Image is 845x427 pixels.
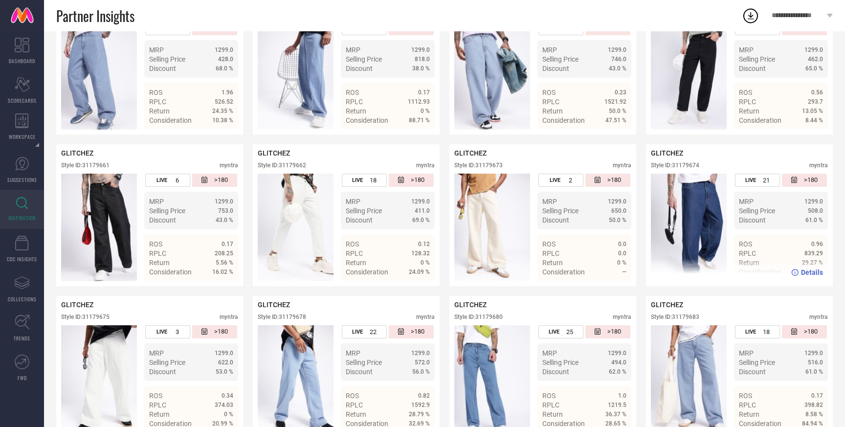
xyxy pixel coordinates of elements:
span: ROS [149,240,162,248]
span: 25 [566,328,573,336]
span: 1299.0 [215,198,233,205]
span: >180 [411,176,424,184]
img: Style preview image [61,22,137,130]
div: Number of days the style has been live on the platform [735,325,780,338]
span: Selling Price [739,55,775,63]
span: 818.0 [415,56,430,63]
span: MRP [149,46,164,54]
span: LIVE [156,177,167,183]
span: 38.0 % [412,65,430,72]
span: 47.51 % [605,117,626,124]
span: 1299.0 [804,198,823,205]
span: Return [149,259,170,267]
span: CDC INSIGHTS [7,255,37,263]
span: Discount [542,368,569,376]
div: Number of days the style has been live on the platform [145,174,190,187]
a: Details [398,134,430,142]
span: 68.0 % [216,65,233,72]
span: 516.0 [808,359,823,366]
span: 428.0 [218,56,233,63]
div: Number of days since the style was first listed on the platform [389,174,434,187]
span: Return [542,107,563,115]
span: MRP [149,198,164,205]
span: Selling Price [739,359,775,366]
span: MRP [346,46,360,54]
span: 494.0 [611,359,626,366]
span: Consideration [542,268,585,276]
span: Return [739,107,759,115]
span: Discount [346,65,373,72]
span: Return [149,410,170,418]
div: myntra [613,162,631,169]
span: WORKSPACE [9,133,36,140]
span: Return [346,259,366,267]
span: 6 [176,177,179,184]
div: myntra [809,314,828,320]
span: ROS [346,240,359,248]
span: 62.0 % [609,368,626,375]
div: Style ID: 31179662 [258,162,306,169]
span: 374.03 [215,402,233,408]
span: 839.29 [804,250,823,257]
span: MRP [542,46,557,54]
span: GLITCHEZ [258,301,290,309]
span: 43.0 % [216,217,233,224]
div: myntra [220,162,238,169]
span: ROS [542,392,556,400]
span: 1521.92 [604,98,626,105]
div: Number of days since the style was first listed on the platform [192,174,237,187]
img: Style preview image [454,174,530,281]
span: 0.0 [618,250,626,257]
div: Number of days the style has been live on the platform [342,325,387,338]
span: 1592.9 [411,402,430,408]
span: Partner Insights [56,6,134,26]
span: 84.94 % [802,420,823,427]
span: MRP [346,349,360,357]
div: Click to view image [258,22,334,130]
span: 526.52 [215,98,233,105]
img: Style preview image [651,22,727,130]
span: Selling Price [149,359,185,366]
span: GLITCHEZ [454,149,487,157]
div: myntra [416,314,435,320]
span: MRP [739,198,754,205]
div: Style ID: 31179675 [61,314,110,320]
span: ROS [739,240,752,248]
div: Number of days the style has been live on the platform [735,174,780,187]
span: LIVE [352,177,363,183]
span: 1299.0 [411,198,430,205]
span: 1299.0 [411,350,430,357]
div: myntra [220,314,238,320]
span: ROS [149,89,162,96]
div: myntra [809,162,828,169]
span: 10.38 % [212,117,233,124]
span: 88.71 % [409,117,430,124]
span: 1299.0 [804,46,823,53]
span: 1112.93 [408,98,430,105]
span: 1299.0 [804,350,823,357]
span: 28.65 % [605,420,626,427]
span: 1299.0 [608,198,626,205]
span: 3 [176,328,179,336]
span: RPLC [739,98,756,106]
span: RPLC [346,249,363,257]
span: >180 [804,176,818,184]
span: ROS [542,240,556,248]
span: Discount [542,65,569,72]
span: Discount [149,65,176,72]
span: 21 [763,177,770,184]
span: 5.56 % [216,259,233,266]
span: 746.0 [611,56,626,63]
span: Selling Price [739,207,775,215]
span: Consideration [739,116,781,124]
span: LIVE [745,177,756,183]
span: 411.0 [415,207,430,214]
span: 0.82 [418,392,430,399]
span: ROS [739,392,752,400]
span: 24.09 % [409,269,430,275]
span: Details [801,134,823,142]
span: Discount [739,368,766,376]
span: Details [211,134,233,142]
div: Open download list [742,7,759,24]
span: LIVE [745,329,756,335]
